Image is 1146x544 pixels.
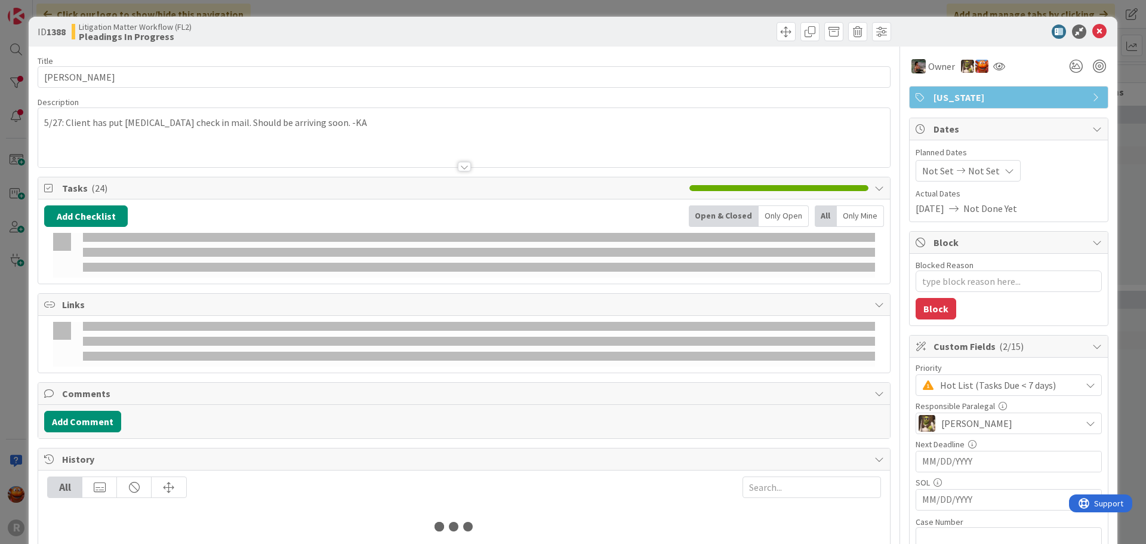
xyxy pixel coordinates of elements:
input: MM/DD/YYYY [922,451,1095,472]
label: Title [38,56,53,66]
span: Block [934,235,1086,250]
div: Next Deadline [916,440,1102,448]
div: SOL [916,478,1102,487]
span: Actual Dates [916,188,1102,200]
span: Support [25,2,54,16]
span: ID [38,24,66,39]
span: [DATE] [916,201,944,216]
button: Block [916,298,956,319]
label: Case Number [916,517,963,527]
img: DG [961,60,974,73]
span: ( 2/15 ) [999,340,1024,352]
label: Blocked Reason [916,260,974,271]
span: Owner [928,59,955,73]
span: Custom Fields [934,339,1086,354]
span: Comments [62,386,868,401]
b: 1388 [47,26,66,38]
span: Not Set [922,164,954,178]
span: Not Set [968,164,1000,178]
div: Priority [916,364,1102,372]
span: ( 24 ) [91,182,107,194]
span: [US_STATE] [934,90,1086,105]
p: 5/27: Client has put [MEDICAL_DATA] check in mail. Should be arriving soon. -KA [44,116,884,130]
span: Not Done Yet [963,201,1017,216]
span: Tasks [62,181,683,195]
div: Open & Closed [689,205,759,227]
div: All [48,477,82,497]
img: MW [911,59,926,73]
span: History [62,452,868,466]
div: All [815,205,837,227]
img: KA [975,60,988,73]
div: Only Open [759,205,809,227]
img: DG [919,415,935,432]
span: Litigation Matter Workflow (FL2) [79,22,192,32]
input: Search... [743,477,881,498]
span: [PERSON_NAME] [941,416,1012,431]
span: Dates [934,122,1086,136]
span: Links [62,297,868,312]
b: Pleadings In Progress [79,32,192,41]
span: Planned Dates [916,146,1102,159]
div: Responsible Paralegal [916,402,1102,410]
input: type card name here... [38,66,891,88]
input: MM/DD/YYYY [922,490,1095,510]
button: Add Checklist [44,205,128,227]
div: Only Mine [837,205,884,227]
span: Hot List (Tasks Due < 7 days) [940,377,1075,394]
span: Description [38,97,79,107]
button: Add Comment [44,411,121,432]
